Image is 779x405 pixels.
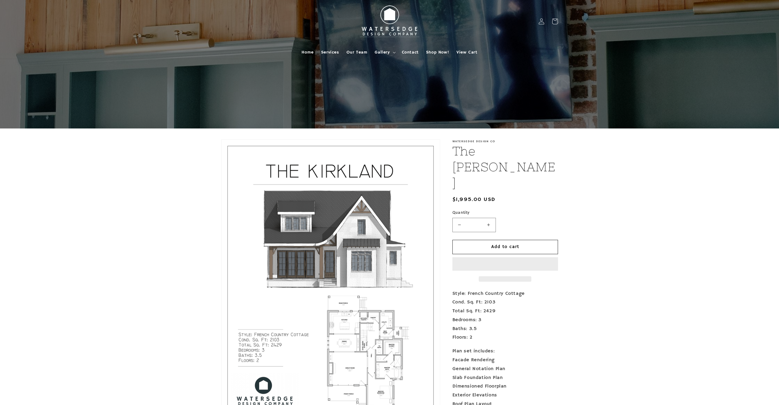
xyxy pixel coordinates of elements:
[452,347,558,356] div: Plan set includes:
[317,46,343,59] a: Services
[452,373,558,382] div: Slab Foundation Plan
[371,46,398,59] summary: Gallery
[452,382,558,391] div: Dimensioned Floorplan
[375,50,390,55] span: Gallery
[452,139,558,143] p: Watersedge Design Co
[452,365,558,373] div: General Notation Plan
[452,143,558,191] h1: The [PERSON_NAME]
[298,46,317,59] a: Home
[456,50,477,55] span: View Cart
[422,46,453,59] a: Shop Now!
[343,46,371,59] a: Our Team
[452,356,558,365] div: Facade Rendering
[452,195,496,204] span: $1,995.00 USD
[452,289,558,342] p: Style: French Country Cottage Cond. Sq. Ft: 2103 Total Sq. Ft: 2429 Bedrooms: 3 Baths: 3.5 Floors: 2
[301,50,313,55] span: Home
[346,50,368,55] span: Our Team
[356,2,423,40] img: Watersedge Design Co
[452,391,558,400] div: Exterior Elevations
[452,240,558,254] button: Add to cart
[402,50,419,55] span: Contact
[321,50,339,55] span: Services
[398,46,422,59] a: Contact
[452,210,558,216] label: Quantity
[453,46,481,59] a: View Cart
[426,50,449,55] span: Shop Now!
